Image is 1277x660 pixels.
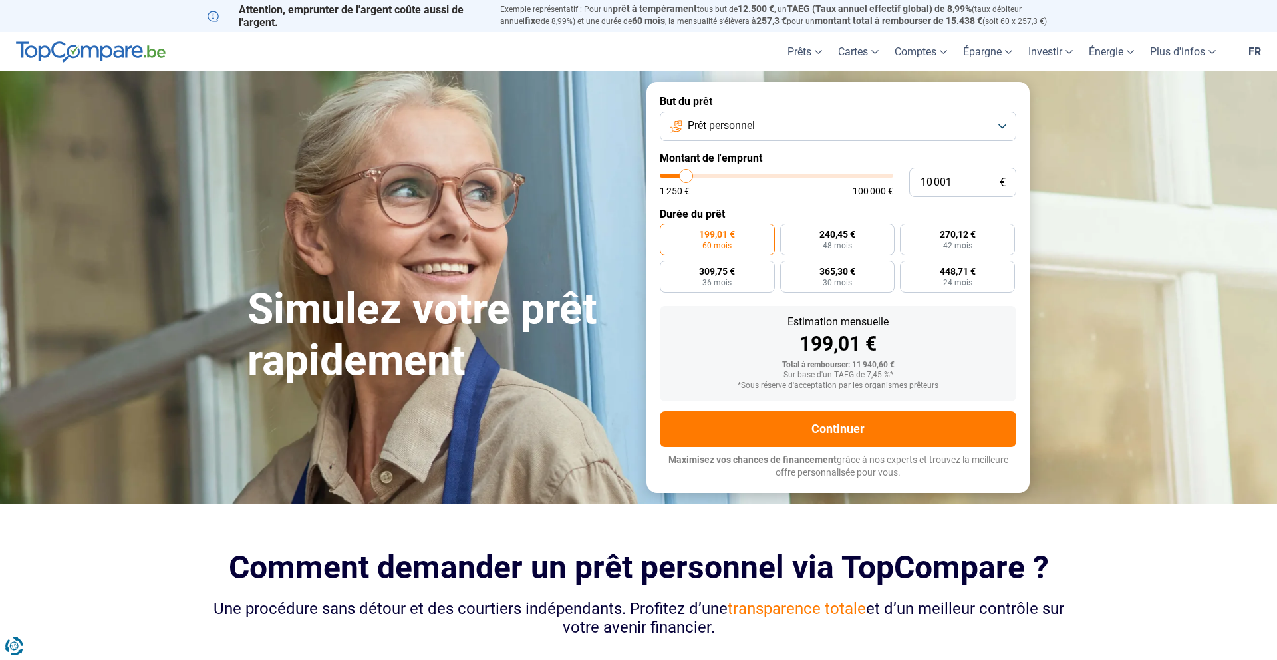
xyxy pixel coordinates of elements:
a: Épargne [955,32,1020,71]
a: Énergie [1081,32,1142,71]
div: Sur base d'un TAEG de 7,45 %* [670,371,1006,380]
span: 270,12 € [940,230,976,239]
span: 365,30 € [819,267,855,276]
span: 240,45 € [819,230,855,239]
span: 36 mois [702,279,732,287]
span: prêt à tempérament [613,3,697,14]
span: 1 250 € [660,186,690,196]
a: Cartes [830,32,887,71]
a: Investir [1020,32,1081,71]
button: Continuer [660,411,1016,447]
span: Prêt personnel [688,118,755,133]
span: transparence totale [728,599,866,618]
span: 12.500 € [738,3,774,14]
img: TopCompare [16,41,166,63]
span: 42 mois [943,242,972,249]
label: Montant de l'emprunt [660,152,1016,164]
span: TAEG (Taux annuel effectif global) de 8,99% [787,3,972,14]
span: fixe [525,15,541,26]
span: Maximisez vos chances de financement [668,454,837,465]
span: montant total à rembourser de 15.438 € [815,15,982,26]
span: 100 000 € [853,186,893,196]
h2: Comment demander un prêt personnel via TopCompare ? [208,549,1069,585]
span: 448,71 € [940,267,976,276]
h1: Simulez votre prêt rapidement [247,284,631,387]
div: 199,01 € [670,334,1006,354]
p: Attention, emprunter de l'argent coûte aussi de l'argent. [208,3,484,29]
label: But du prêt [660,95,1016,108]
span: 60 mois [632,15,665,26]
a: Plus d'infos [1142,32,1224,71]
span: 30 mois [823,279,852,287]
div: Total à rembourser: 11 940,60 € [670,361,1006,370]
div: Une procédure sans détour et des courtiers indépendants. Profitez d’une et d’un meilleur contrôle... [208,599,1069,638]
a: Comptes [887,32,955,71]
span: 199,01 € [699,230,735,239]
label: Durée du prêt [660,208,1016,220]
span: 24 mois [943,279,972,287]
span: 257,3 € [756,15,787,26]
span: 309,75 € [699,267,735,276]
button: Prêt personnel [660,112,1016,141]
span: € [1000,177,1006,188]
span: 48 mois [823,242,852,249]
a: fr [1240,32,1269,71]
div: *Sous réserve d'acceptation par les organismes prêteurs [670,381,1006,391]
a: Prêts [780,32,830,71]
p: grâce à nos experts et trouvez la meilleure offre personnalisée pour vous. [660,454,1016,480]
div: Estimation mensuelle [670,317,1006,327]
span: 60 mois [702,242,732,249]
p: Exemple représentatif : Pour un tous but de , un (taux débiteur annuel de 8,99%) et une durée de ... [500,3,1069,27]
